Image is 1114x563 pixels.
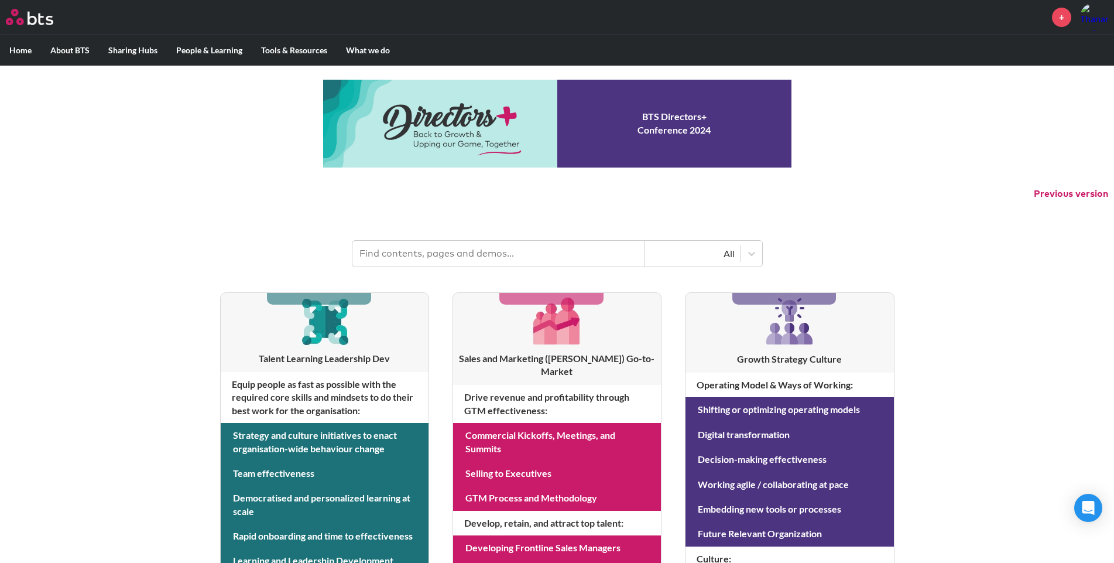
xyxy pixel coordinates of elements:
[1074,494,1102,522] div: Open Intercom Messenger
[685,353,893,366] h3: Growth Strategy Culture
[99,35,167,66] label: Sharing Hubs
[1052,8,1071,27] a: +
[352,241,645,267] input: Find contents, pages and demos...
[337,35,399,66] label: What we do
[453,511,661,535] h4: Develop, retain, and attract top talent :
[1034,187,1108,200] button: Previous version
[221,372,429,423] h4: Equip people as fast as possible with the required core skills and mindsets to do their best work...
[323,80,791,168] a: Conference 2024
[651,247,735,260] div: All
[529,293,585,349] img: [object Object]
[685,373,893,397] h4: Operating Model & Ways of Working :
[1080,3,1108,31] a: Profile
[252,35,337,66] label: Tools & Resources
[221,352,429,365] h3: Talent Learning Leadership Dev
[6,9,75,25] a: Go home
[6,9,53,25] img: BTS Logo
[297,293,352,349] img: [object Object]
[167,35,252,66] label: People & Learning
[762,293,818,349] img: [object Object]
[453,352,661,378] h3: Sales and Marketing ([PERSON_NAME]) Go-to-Market
[1080,3,1108,31] img: Thananthorn Khanijomdi
[453,385,661,423] h4: Drive revenue and profitability through GTM effectiveness :
[41,35,99,66] label: About BTS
